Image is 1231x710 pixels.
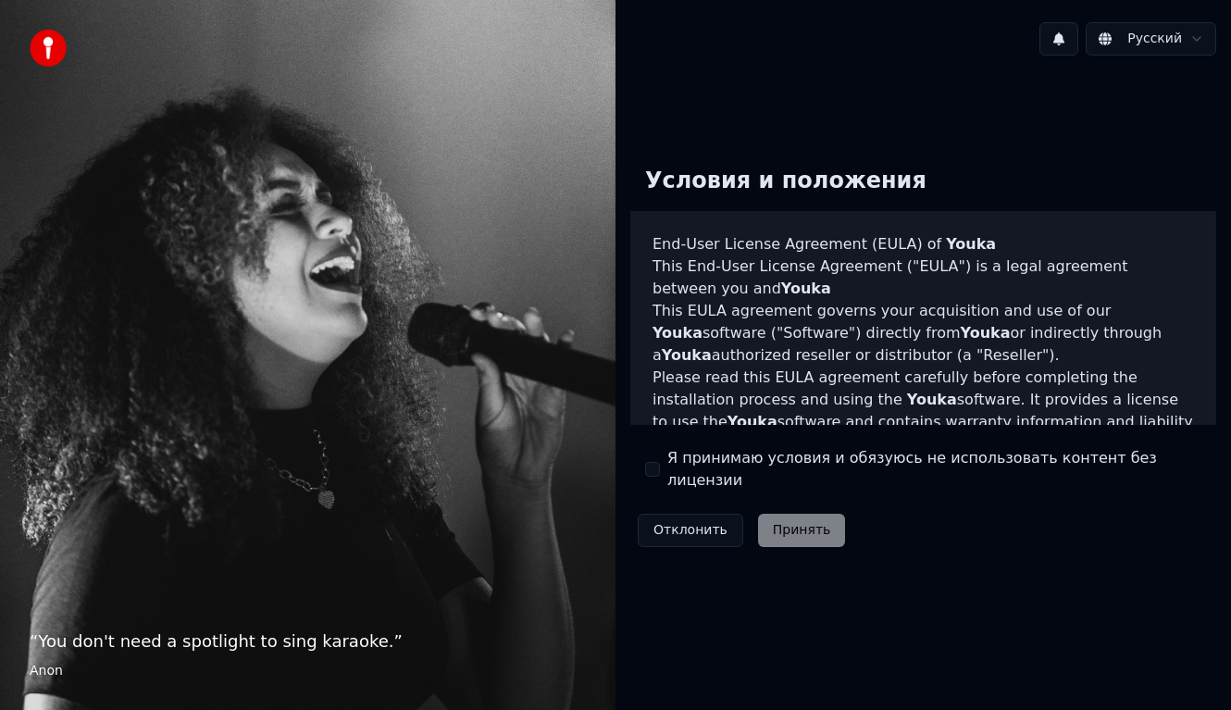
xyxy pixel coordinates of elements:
span: Youka [781,280,831,297]
p: This EULA agreement governs your acquisition and use of our software ("Software") directly from o... [653,300,1194,367]
footer: Anon [30,662,586,680]
span: Youka [662,346,712,364]
p: “ You don't need a spotlight to sing karaoke. ” [30,629,586,654]
span: Youka [946,235,996,253]
span: Youka [961,324,1011,342]
span: Youka [727,413,777,430]
div: Условия и положения [630,152,941,211]
img: youka [30,30,67,67]
h3: End-User License Agreement (EULA) of [653,233,1194,255]
p: Please read this EULA agreement carefully before completing the installation process and using th... [653,367,1194,455]
label: Я принимаю условия и обязуюсь не использовать контент без лицензии [667,447,1201,492]
span: Youka [907,391,957,408]
span: Youka [653,324,703,342]
p: This End-User License Agreement ("EULA") is a legal agreement between you and [653,255,1194,300]
button: Отклонить [638,514,743,547]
